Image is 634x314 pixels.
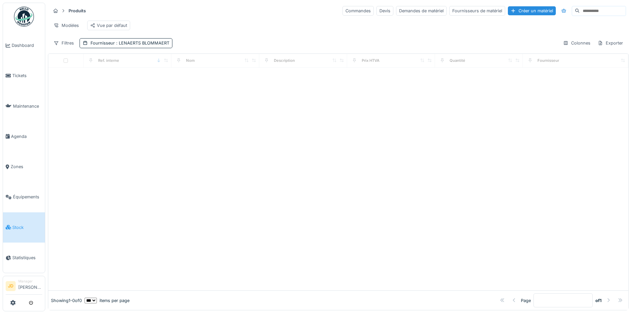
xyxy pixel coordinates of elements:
div: Page [521,297,531,304]
div: Modèles [51,21,82,30]
span: Statistiques [12,255,42,261]
span: Stock [12,224,42,231]
div: Créer un matériel [508,6,556,15]
a: Stock [3,212,45,243]
a: Équipements [3,182,45,212]
div: Commandes [342,6,374,16]
a: Zones [3,152,45,182]
a: JD Manager[PERSON_NAME] [6,279,42,295]
a: Agenda [3,121,45,152]
li: [PERSON_NAME] [18,279,42,293]
span: Maintenance [13,103,42,109]
div: Fournisseur [91,40,169,46]
div: Filtres [51,38,77,48]
div: items per page [85,297,129,304]
a: Statistiques [3,243,45,273]
span: Équipements [13,194,42,200]
span: Tickets [12,72,42,79]
span: Dashboard [12,42,42,49]
img: Badge_color-CXgf-gQk.svg [14,7,34,27]
a: Maintenance [3,91,45,121]
a: Dashboard [3,30,45,60]
span: Agenda [11,133,42,140]
div: Ref. interne [98,58,119,63]
div: Vue par défaut [90,22,127,29]
a: Tickets [3,60,45,91]
div: Quantité [450,58,465,63]
div: Demandes de matériel [396,6,447,16]
div: Manager [18,279,42,284]
li: JD [6,281,16,291]
div: Devis [376,6,393,16]
div: Description [274,58,295,63]
div: Exporter [595,38,626,48]
strong: Produits [66,8,89,14]
strong: of 1 [595,297,602,304]
span: : LENAERTS BLOMMAERT [115,41,169,46]
span: Zones [11,163,42,170]
div: Fournisseurs de matériel [449,6,505,16]
div: Fournisseur [537,58,559,63]
div: Colonnes [560,38,593,48]
div: Nom [186,58,195,63]
div: Showing 1 - 0 of 0 [51,297,82,304]
div: Prix HTVA [362,58,379,63]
